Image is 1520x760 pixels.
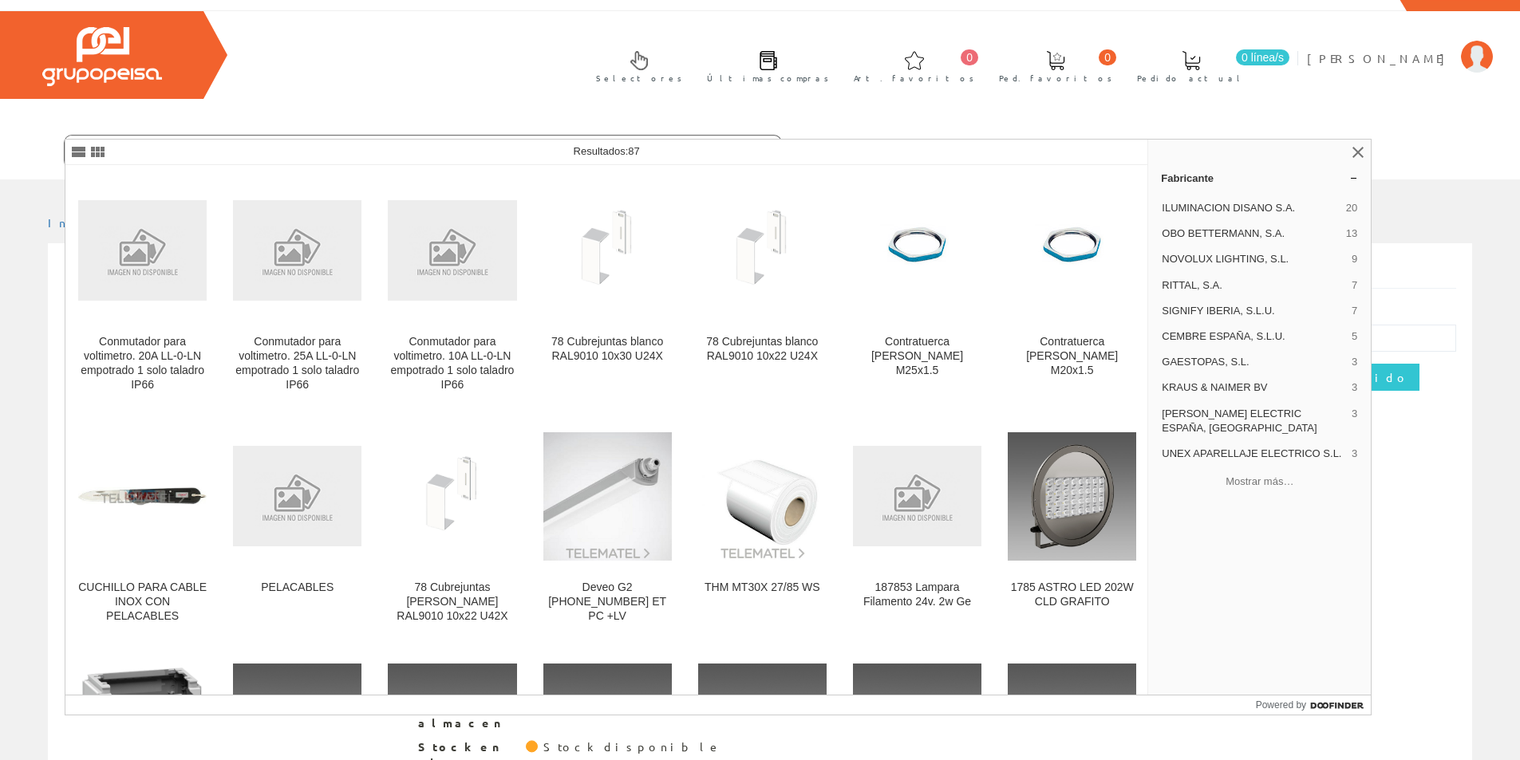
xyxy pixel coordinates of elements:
[1352,355,1357,369] span: 3
[1346,226,1357,241] span: 13
[65,166,219,411] a: Conmutador para voltimetro. 20A LL-0-LN empotrado 1 solo taladro IP66 Conmutador para voltimetro....
[1307,50,1453,66] span: [PERSON_NAME]
[78,581,207,624] div: CUCHILLO PARA CABLE INOX CON PELACABLES
[48,215,116,230] a: Inicio
[531,166,685,411] a: 78 Cubrejuntas blanco RAL9010 10x30 U24X 78 Cubrejuntas blanco RAL9010 10x30 U24X
[1162,380,1345,395] span: KRAUS & NAIMER BV
[220,166,374,411] a: Conmutador para voltimetro. 25A LL-0-LN empotrado 1 solo taladro IP66 Conmutador para voltimetro....
[580,37,690,93] a: Selectores
[854,70,974,86] span: Art. favoritos
[698,581,827,595] div: THM MT30X 27/85 WS
[840,166,994,411] a: Contratuerca Laton M25x1.5 Contratuerca [PERSON_NAME] M25x1.5
[1162,252,1345,266] span: NOVOLUX LIGHTING, S.L.
[375,166,529,411] a: Conmutador para voltimetro. 10A LL-0-LN empotrado 1 solo taladro IP66 Conmutador para voltimetro....
[1162,278,1345,293] span: RITTAL, S.A.
[1008,581,1136,609] div: 1785 ASTRO LED 202W CLD GRAFITO
[233,335,361,392] div: Conmutador para voltimetro. 25A LL-0-LN empotrado 1 solo taladro IP66
[691,37,837,93] a: Últimas compras
[1162,329,1345,344] span: CEMBRE ESPAÑA, S.L.U.
[65,136,750,167] input: Buscar ...
[698,186,827,314] img: 78 Cubrejuntas blanco RAL9010 10x22 U24X
[42,27,162,86] img: Grupo Peisa
[1352,304,1357,318] span: 7
[78,487,207,506] img: CUCHILLO PARA CABLE INOX CON PELACABLES
[1256,695,1372,715] a: Powered by
[596,70,682,86] span: Selectores
[853,186,981,314] img: Contratuerca Laton M25x1.5
[233,200,361,301] img: Conmutador para voltimetro. 25A LL-0-LN empotrado 1 solo taladro IP66
[543,581,672,624] div: Deveo G2 [PHONE_NUMBER] ET PC +LV
[543,186,672,314] img: 78 Cubrejuntas blanco RAL9010 10x30 U24X
[685,166,839,411] a: 78 Cubrejuntas blanco RAL9010 10x22 U24X 78 Cubrejuntas blanco RAL9010 10x22 U24X
[1352,407,1357,435] span: 3
[1162,447,1345,461] span: UNEX APARELLAJE ELECTRICO S.L.
[233,446,361,546] img: PELACABLES
[1155,468,1364,494] button: Mostrar más…
[628,145,639,157] span: 87
[1162,304,1345,318] span: SIGNIFY IBERIA, S.L.U.
[543,335,672,364] div: 78 Cubrejuntas blanco RAL9010 10x30 U24X
[388,200,516,301] img: Conmutador para voltimetro. 10A LL-0-LN empotrado 1 solo taladro IP66
[1236,49,1289,65] span: 0 línea/s
[840,412,994,642] a: 187853 Lampara Filamento 24v. 2w Ge 187853 Lampara Filamento 24v. 2w Ge
[220,412,374,642] a: PELACABLES PELACABLES
[1148,165,1371,191] a: Fabricante
[1346,201,1357,215] span: 20
[1162,226,1340,241] span: OBO BETTERMANN, S.A.
[65,412,219,642] a: CUCHILLO PARA CABLE INOX CON PELACABLES CUCHILLO PARA CABLE INOX CON PELACABLES
[543,739,721,755] div: Stock disponible
[1352,329,1357,344] span: 5
[233,581,361,595] div: PELACABLES
[707,70,829,86] span: Últimas compras
[995,166,1149,411] a: Contratuerca Laton M20x1.5 Contratuerca [PERSON_NAME] M20x1.5
[995,412,1149,642] a: 1785 ASTRO LED 202W CLD GRAFITO 1785 ASTRO LED 202W CLD GRAFITO
[853,335,981,378] div: Contratuerca [PERSON_NAME] M25x1.5
[388,432,516,561] img: 78 Cubrejuntas blanco RAL9010 10x22 U42X
[1352,447,1357,461] span: 3
[574,145,640,157] span: Resultados:
[685,412,839,642] a: THM MT30X 27/85 WS THM MT30X 27/85 WS
[1162,407,1345,435] span: [PERSON_NAME] ELECTRIC ESPAÑA, [GEOGRAPHIC_DATA]
[698,432,827,561] img: THM MT30X 27/85 WS
[1352,278,1357,293] span: 7
[1008,335,1136,378] div: Contratuerca [PERSON_NAME] M20x1.5
[388,581,516,624] div: 78 Cubrejuntas [PERSON_NAME] RAL9010 10x22 U42X
[1256,698,1306,712] span: Powered by
[78,200,207,301] img: Conmutador para voltimetro. 20A LL-0-LN empotrado 1 solo taladro IP66
[543,432,672,561] img: Deveo G2 1500 8000-840 ET PC +LV
[1008,186,1136,314] img: Contratuerca Laton M20x1.5
[78,335,207,392] div: Conmutador para voltimetro. 20A LL-0-LN empotrado 1 solo taladro IP66
[1352,380,1357,395] span: 3
[531,412,685,642] a: Deveo G2 1500 8000-840 ET PC +LV Deveo G2 [PHONE_NUMBER] ET PC +LV
[1352,252,1357,266] span: 9
[1162,201,1340,215] span: ILUMINACION DISANO S.A.
[375,412,529,642] a: 78 Cubrejuntas blanco RAL9010 10x22 U42X 78 Cubrejuntas [PERSON_NAME] RAL9010 10x22 U42X
[1162,355,1345,369] span: GAESTOPAS, S.L.
[853,581,981,609] div: 187853 Lampara Filamento 24v. 2w Ge
[1008,432,1136,561] img: 1785 ASTRO LED 202W CLD GRAFITO
[999,70,1112,86] span: Ped. favoritos
[1099,49,1116,65] span: 0
[961,49,978,65] span: 0
[853,446,981,546] img: 187853 Lampara Filamento 24v. 2w Ge
[388,335,516,392] div: Conmutador para voltimetro. 10A LL-0-LN empotrado 1 solo taladro IP66
[698,335,827,364] div: 78 Cubrejuntas blanco RAL9010 10x22 U24X
[1307,37,1493,53] a: [PERSON_NAME]
[1137,70,1246,86] span: Pedido actual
